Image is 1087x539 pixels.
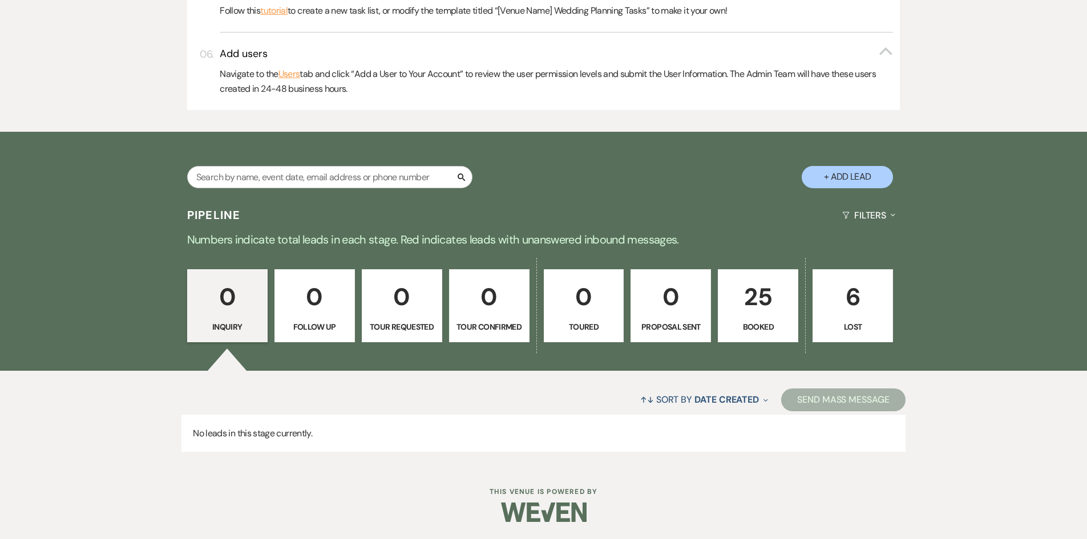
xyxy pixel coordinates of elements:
[220,3,893,18] p: Follow this to create a new task list, or modify the template titled “[Venue Name] Wedding Planni...
[260,3,288,18] a: tutorial
[551,278,617,316] p: 0
[813,269,893,342] a: 6Lost
[636,384,773,415] button: Sort By Date Created
[551,321,617,333] p: Toured
[694,394,759,406] span: Date Created
[456,278,522,316] p: 0
[820,278,886,316] p: 6
[278,67,300,82] a: Users
[838,200,900,230] button: Filters
[187,207,241,223] h3: Pipeline
[501,492,587,532] img: Weven Logo
[274,269,355,342] a: 0Follow Up
[638,278,704,316] p: 0
[282,278,347,316] p: 0
[725,321,791,333] p: Booked
[781,388,906,411] button: Send Mass Message
[802,166,893,188] button: + Add Lead
[369,321,435,333] p: Tour Requested
[220,47,893,61] button: Add users
[544,269,624,342] a: 0Toured
[638,321,704,333] p: Proposal Sent
[220,67,893,96] p: Navigate to the tab and click “Add a User to Your Account” to review the user permission levels a...
[631,269,711,342] a: 0Proposal Sent
[195,278,260,316] p: 0
[820,321,886,333] p: Lost
[718,269,798,342] a: 25Booked
[220,47,268,61] h3: Add users
[369,278,435,316] p: 0
[133,230,955,249] p: Numbers indicate total leads in each stage. Red indicates leads with unanswered inbound messages.
[725,278,791,316] p: 25
[640,394,654,406] span: ↑↓
[187,269,268,342] a: 0Inquiry
[195,321,260,333] p: Inquiry
[282,321,347,333] p: Follow Up
[456,321,522,333] p: Tour Confirmed
[449,269,530,342] a: 0Tour Confirmed
[181,415,906,452] p: No leads in this stage currently.
[187,166,472,188] input: Search by name, event date, email address or phone number
[362,269,442,342] a: 0Tour Requested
